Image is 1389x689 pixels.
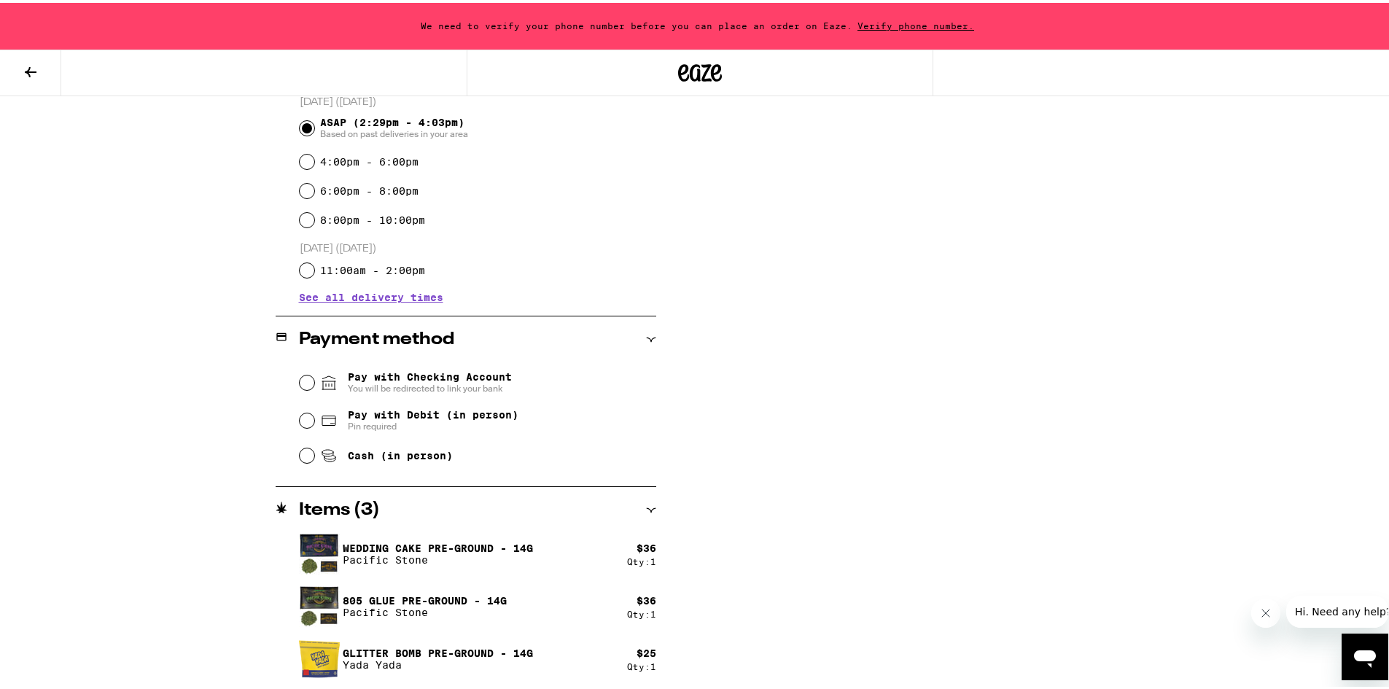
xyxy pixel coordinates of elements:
span: ASAP (2:29pm - 4:03pm) [320,114,468,137]
img: Wedding Cake Pre-Ground - 14g [299,531,340,572]
iframe: Message from company [1286,593,1388,625]
button: See all delivery times [299,289,443,300]
div: Qty: 1 [627,659,656,669]
p: Glitter Bomb Pre-Ground - 14g [343,645,533,656]
p: Pacific Stone [343,604,507,615]
span: Pin required [348,418,518,429]
p: [DATE] ([DATE]) [300,239,656,253]
span: Pay with Checking Account [348,368,512,392]
label: 6:00pm - 8:00pm [320,182,419,194]
p: Yada Yada [343,656,533,668]
p: Pacific Stone [343,551,533,563]
span: Hi. Need any help? [9,10,105,22]
label: 4:00pm - 6:00pm [320,153,419,165]
img: Glitter Bomb Pre-Ground - 14g [299,636,340,677]
span: Verify phone number. [852,18,979,28]
div: Qty: 1 [627,607,656,616]
p: Wedding Cake Pre-Ground - 14g [343,540,533,551]
img: 805 Glue Pre-Ground - 14g [299,583,340,624]
h2: Payment method [299,328,454,346]
span: Based on past deliveries in your area [320,125,468,137]
span: Pay with Debit (in person) [348,406,518,418]
label: 8:00pm - 10:00pm [320,211,425,223]
span: You will be redirected to link your bank [348,380,512,392]
h2: Items ( 3 ) [299,499,380,516]
div: $ 36 [637,540,656,551]
label: 11:00am - 2:00pm [320,262,425,273]
iframe: Button to launch messaging window [1342,631,1388,677]
p: [DATE] ([DATE]) [300,93,656,106]
div: $ 25 [637,645,656,656]
span: We need to verify your phone number before you can place an order on Eaze. [421,18,852,28]
div: $ 36 [637,592,656,604]
div: Qty: 1 [627,554,656,564]
p: 805 Glue Pre-Ground - 14g [343,592,507,604]
span: Cash (in person) [348,447,453,459]
iframe: Close message [1251,596,1280,625]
